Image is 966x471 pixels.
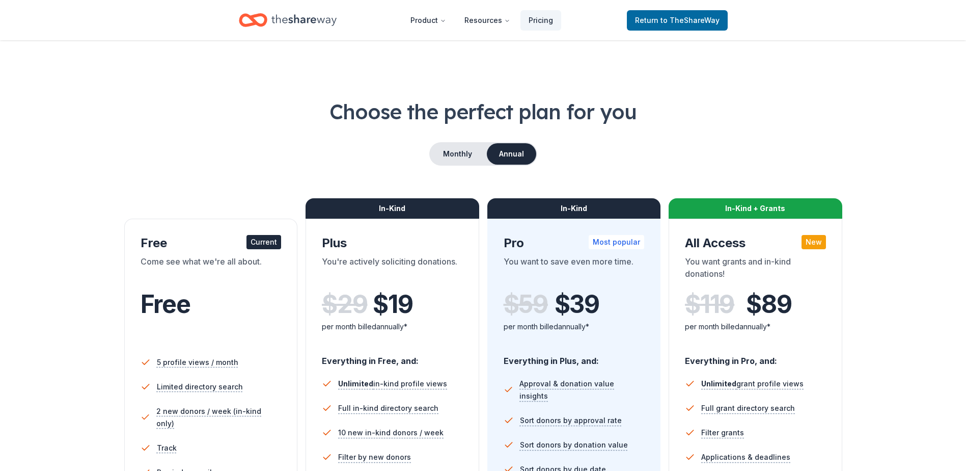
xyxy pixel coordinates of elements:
div: You want grants and in-kind donations! [685,255,826,284]
span: Track [157,442,177,454]
span: to TheShareWay [660,16,720,24]
div: You're actively soliciting donations. [322,255,463,284]
span: in-kind profile views [338,379,447,388]
div: per month billed annually* [685,321,826,333]
span: $ 89 [746,290,791,319]
span: Free [141,289,190,319]
div: Come see what we're all about. [141,255,282,284]
h1: Choose the perfect plan for you [41,97,925,126]
span: Unlimited [701,379,736,388]
a: Home [239,8,337,32]
div: Free [141,235,282,251]
div: You want to save even more time. [504,255,645,284]
div: Most popular [589,235,644,249]
span: Unlimited [338,379,373,388]
div: Current [246,235,281,249]
div: In-Kind [306,198,479,219]
a: Pricing [520,10,561,31]
span: grant profile views [701,379,804,388]
span: Full grant directory search [701,402,795,414]
div: per month billed annually* [504,321,645,333]
span: Limited directory search [157,381,243,393]
div: In-Kind + Grants [669,198,842,219]
span: Sort donors by donation value [520,439,628,451]
button: Monthly [430,143,485,165]
span: 2 new donors / week (in-kind only) [156,405,281,430]
span: 10 new in-kind donors / week [338,427,444,439]
span: Return [635,14,720,27]
span: $ 39 [555,290,599,319]
nav: Main [402,8,561,32]
div: All Access [685,235,826,251]
div: Everything in Free, and: [322,346,463,368]
span: $ 19 [373,290,412,319]
div: In-Kind [487,198,661,219]
button: Product [402,10,454,31]
span: Sort donors by approval rate [520,414,622,427]
div: Plus [322,235,463,251]
span: Applications & deadlines [701,451,790,463]
button: Annual [487,143,536,165]
div: Everything in Pro, and: [685,346,826,368]
div: Pro [504,235,645,251]
div: New [802,235,826,249]
div: per month billed annually* [322,321,463,333]
div: Everything in Plus, and: [504,346,645,368]
span: Approval & donation value insights [519,378,644,402]
span: Full in-kind directory search [338,402,438,414]
a: Returnto TheShareWay [627,10,728,31]
span: Filter by new donors [338,451,411,463]
span: 5 profile views / month [157,356,238,369]
span: Filter grants [701,427,744,439]
button: Resources [456,10,518,31]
